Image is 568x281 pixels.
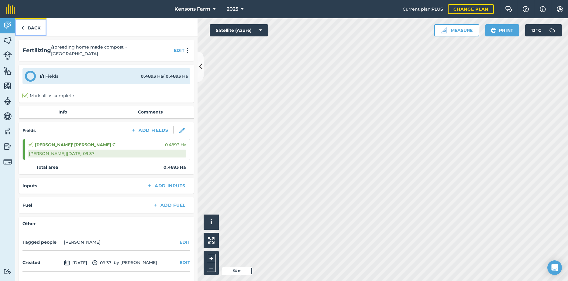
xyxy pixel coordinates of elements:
[92,259,98,266] img: svg+xml;base64,PD94bWwgdmVyc2lvbj0iMS4wIiBlbmNvZGluZz0idXRmLTgiPz4KPCEtLSBHZW5lcmF0b3I6IEFkb2JlIE...
[3,157,12,166] img: svg+xml;base64,PD94bWwgdmVyc2lvbj0iMS4wIiBlbmNvZGluZz0idXRmLTgiPz4KPCEtLSBHZW5lcmF0b3I6IEFkb2JlIE...
[3,66,12,75] img: svg+xml;base64,PHN2ZyB4bWxucz0iaHR0cDovL3d3dy53My5vcmcvMjAwMC9zdmciIHdpZHRoPSI1NiIgaGVpZ2h0PSI2MC...
[148,201,190,209] button: Add Fuel
[540,5,546,13] img: svg+xml;base64,PHN2ZyB4bWxucz0iaHR0cDovL3d3dy53My5vcmcvMjAwMC9zdmciIHdpZHRoPSIxNyIgaGVpZ2h0PSIxNy...
[22,93,74,99] label: Mark all as complete
[3,21,12,30] img: svg+xml;base64,PD94bWwgdmVyc2lvbj0iMS4wIiBlbmNvZGluZz0idXRmLTgiPz4KPCEtLSBHZW5lcmF0b3I6IEFkb2JlIE...
[546,24,558,36] img: svg+xml;base64,PD94bWwgdmVyc2lvbj0iMS4wIiBlbmNvZGluZz0idXRmLTgiPz4KPCEtLSBHZW5lcmF0b3I6IEFkb2JlIE...
[28,150,186,157] div: [PERSON_NAME] | [DATE] 09:37
[36,164,58,171] strong: Total area
[434,24,479,36] button: Measure
[3,36,12,45] img: svg+xml;base64,PHN2ZyB4bWxucz0iaHR0cDovL3d3dy53My5vcmcvMjAwMC9zdmciIHdpZHRoPSI1NiIgaGVpZ2h0PSI2MC...
[179,128,185,133] img: svg+xml;base64,PHN2ZyB3aWR0aD0iMTgiIGhlaWdodD0iMTgiIHZpZXdCb3g9IjAgMCAxOCAxOCIgZmlsbD0ibm9uZSIgeG...
[22,202,32,208] h4: Fuel
[6,4,15,14] img: fieldmargin Logo
[22,239,61,245] h4: Tagged people
[556,6,563,12] img: A cog icon
[106,106,194,118] a: Comments
[35,141,115,148] strong: [PERSON_NAME]' [PERSON_NAME] C
[3,81,12,90] img: svg+xml;base64,PHN2ZyB4bWxucz0iaHR0cDovL3d3dy53My5vcmcvMjAwMC9zdmciIHdpZHRoPSI1NiIgaGVpZ2h0PSI2MC...
[505,6,512,12] img: Two speech bubbles overlapping with the left bubble in the forefront
[227,5,238,13] span: 2025
[207,254,216,263] button: +
[441,27,447,33] img: Ruler icon
[141,73,156,79] strong: 0.4893
[3,96,12,106] img: svg+xml;base64,PD94bWwgdmVyc2lvbj0iMS4wIiBlbmNvZGluZz0idXRmLTgiPz4KPCEtLSBHZW5lcmF0b3I6IEFkb2JlIE...
[3,142,12,151] img: svg+xml;base64,PD94bWwgdmVyc2lvbj0iMS4wIiBlbmNvZGluZz0idXRmLTgiPz4KPCEtLSBHZW5lcmF0b3I6IEFkb2JlIE...
[165,141,186,148] span: 0.4893 Ha
[485,24,519,36] button: Print
[448,4,494,14] a: Change plan
[3,269,12,274] img: svg+xml;base64,PD94bWwgdmVyc2lvbj0iMS4wIiBlbmNvZGluZz0idXRmLTgiPz4KPCEtLSBHZW5lcmF0b3I6IEFkb2JlIE...
[174,47,184,54] button: EDIT
[64,239,101,245] li: [PERSON_NAME]
[3,51,12,60] img: svg+xml;base64,PD94bWwgdmVyc2lvbj0iMS4wIiBlbmNvZGluZz0idXRmLTgiPz4KPCEtLSBHZW5lcmF0b3I6IEFkb2JlIE...
[126,126,173,134] button: Add Fields
[15,18,46,36] a: Back
[3,127,12,136] img: svg+xml;base64,PD94bWwgdmVyc2lvbj0iMS4wIiBlbmNvZGluZz0idXRmLTgiPz4KPCEtLSBHZW5lcmF0b3I6IEFkb2JlIE...
[51,44,171,57] span: / spreading home made compost ~[GEOGRAPHIC_DATA]
[491,27,497,34] img: svg+xml;base64,PHN2ZyB4bWxucz0iaHR0cDovL3d3dy53My5vcmcvMjAwMC9zdmciIHdpZHRoPSIxOSIgaGVpZ2h0PSIyNC...
[174,5,210,13] span: Kensons Farm
[142,181,190,190] button: Add Inputs
[547,260,562,275] div: Open Intercom Messenger
[208,237,215,244] img: Four arrows, one pointing top left, one top right, one bottom right and the last bottom left
[3,112,12,121] img: svg+xml;base64,PD94bWwgdmVyc2lvbj0iMS4wIiBlbmNvZGluZz0idXRmLTgiPz4KPCEtLSBHZW5lcmF0b3I6IEFkb2JlIE...
[92,259,111,266] span: 09:37
[525,24,562,36] button: 12 °C
[40,73,58,80] div: Fields
[164,164,186,171] strong: 0.4893 Ha
[40,73,44,79] strong: 1 / 1
[210,24,268,36] button: Satellite (Azure)
[210,218,212,226] span: i
[64,259,70,266] img: svg+xml;base64,PD94bWwgdmVyc2lvbj0iMS4wIiBlbmNvZGluZz0idXRmLTgiPz4KPCEtLSBHZW5lcmF0b3I6IEFkb2JlIE...
[22,220,190,227] h4: Other
[19,106,106,118] a: Info
[522,6,529,12] img: A question mark icon
[403,6,443,12] span: Current plan : PLUS
[184,48,191,53] img: svg+xml;base64,PHN2ZyB4bWxucz0iaHR0cDovL3d3dy53My5vcmcvMjAwMC9zdmciIHdpZHRoPSIyMCIgaGVpZ2h0PSIyNC...
[22,259,61,266] h4: Created
[180,259,190,266] button: EDIT
[22,182,37,189] h4: Inputs
[141,73,188,80] div: Ha / Ha
[180,239,190,245] button: EDIT
[21,24,24,32] img: svg+xml;base64,PHN2ZyB4bWxucz0iaHR0cDovL3d3dy53My5vcmcvMjAwMC9zdmciIHdpZHRoPSI5IiBoZWlnaHQ9IjI0Ii...
[204,215,219,230] button: i
[22,127,36,134] h4: Fields
[22,254,190,272] div: by [PERSON_NAME]
[207,263,216,272] button: –
[22,46,51,55] h2: Fertilizing
[166,73,181,79] strong: 0.4893
[64,259,87,266] span: [DATE]
[531,24,541,36] span: 12 ° C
